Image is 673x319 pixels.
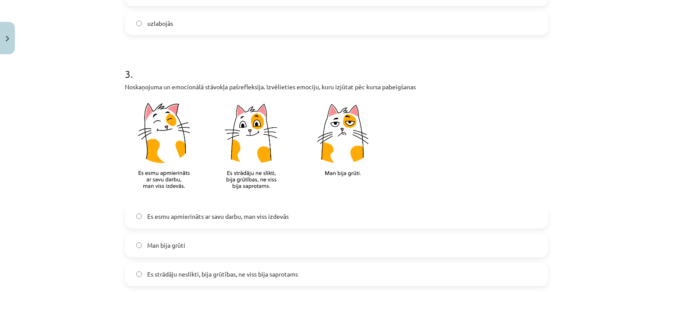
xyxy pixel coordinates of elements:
[6,36,9,42] img: icon-close-lesson-0947bae3869378f0d4975bcd49f059093ad1ed9edebbc8119c70593378902aed.svg
[136,242,142,248] input: Man bija grūti
[136,271,142,277] input: Es strādāju neslikti, bija grūtības, ne viss bija saprotams
[147,19,173,28] span: uzlabojās
[125,53,548,80] h1: 3 .
[147,270,298,279] span: Es strādāju neslikti, bija grūtības, ne viss bija saprotams
[147,212,289,221] span: Es esmu apmierināts ar savu darbu, man viss izdevās
[125,82,548,91] p: Noskaņojuma un emocionālā stāvokļa pašrefleksija. Izvēlieties emociju, kuru izjūtat pēc kursa pab...
[136,21,142,26] input: uzlabojās
[147,241,185,250] span: Man bija grūti
[136,214,142,219] input: Es esmu apmierināts ar savu darbu, man viss izdevās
